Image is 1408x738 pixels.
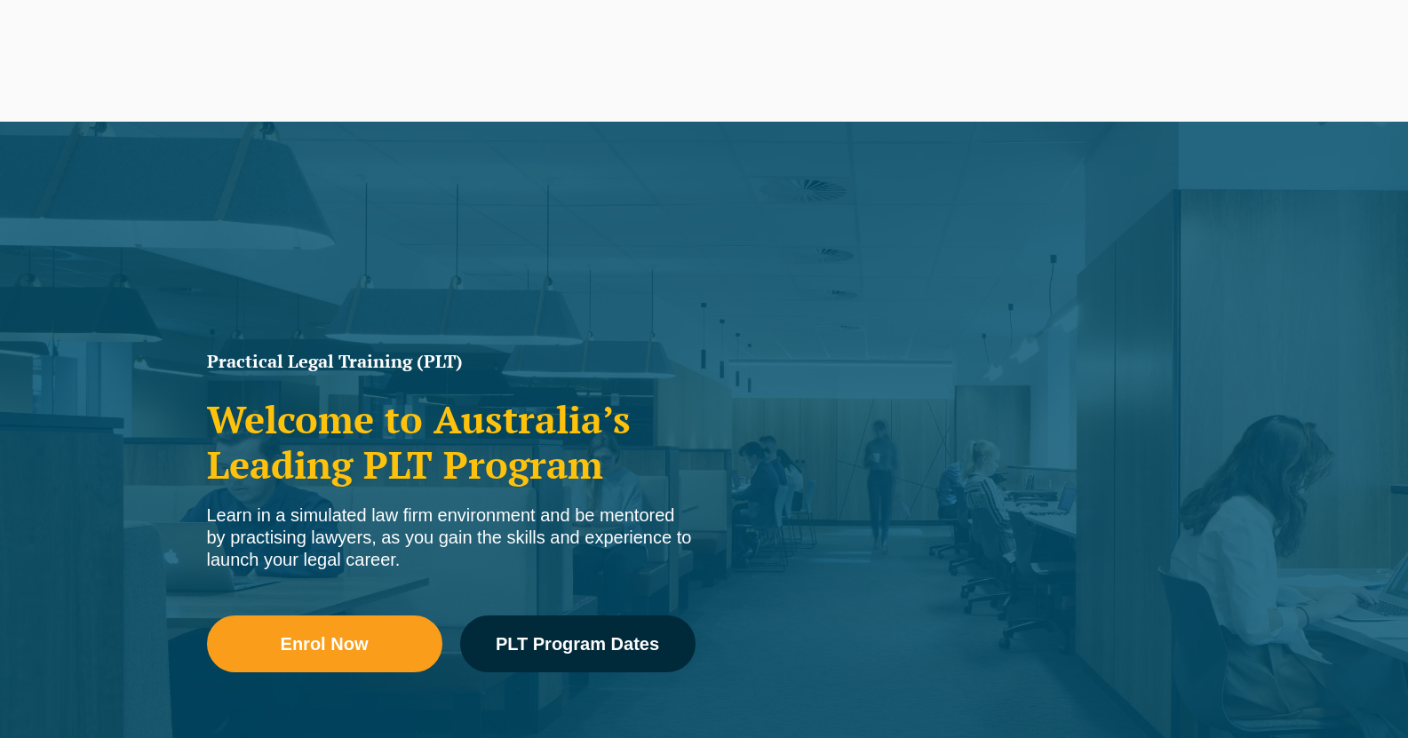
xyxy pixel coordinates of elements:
[207,353,696,370] h1: Practical Legal Training (PLT)
[496,635,659,653] span: PLT Program Dates
[207,615,442,672] a: Enrol Now
[207,397,696,487] h2: Welcome to Australia’s Leading PLT Program
[207,504,696,571] div: Learn in a simulated law firm environment and be mentored by practising lawyers, as you gain the ...
[281,635,369,653] span: Enrol Now
[460,615,696,672] a: PLT Program Dates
